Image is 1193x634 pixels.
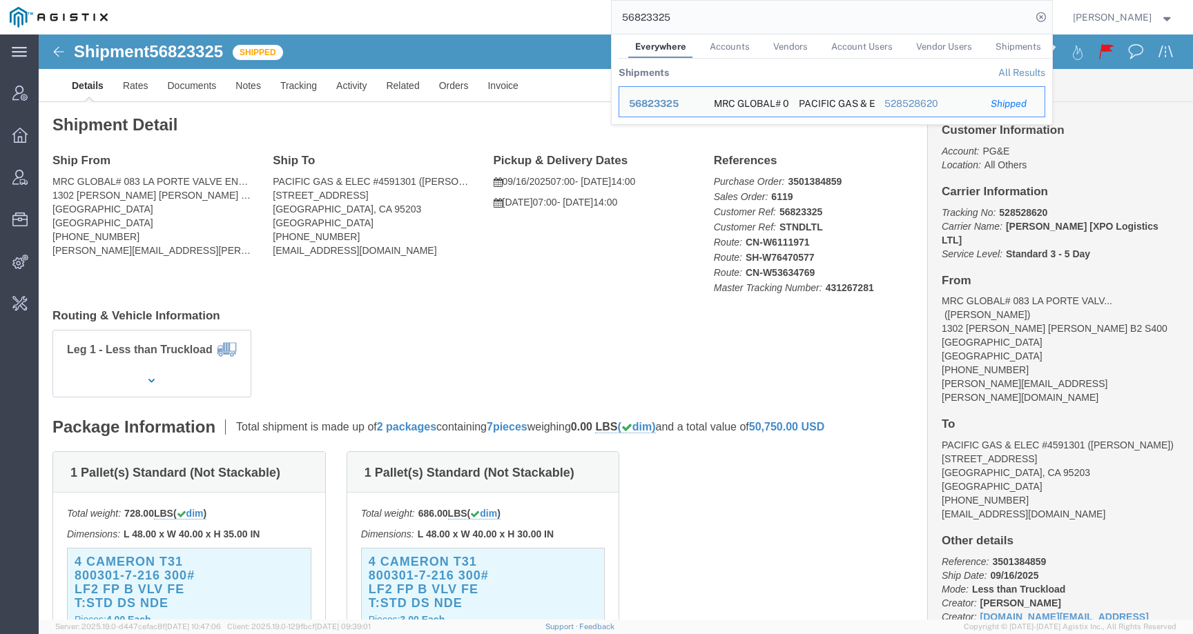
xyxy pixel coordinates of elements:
[619,59,669,86] th: Shipments
[629,98,679,109] span: 56823325
[635,41,686,52] span: Everywhere
[964,621,1176,633] span: Copyright © [DATE]-[DATE] Agistix Inc., All Rights Reserved
[996,41,1041,52] span: Shipments
[55,622,221,631] span: Server: 2025.19.0-d447cefac8f
[884,97,971,111] div: 528528620
[579,622,614,631] a: Feedback
[1072,9,1174,26] button: [PERSON_NAME]
[713,87,779,117] div: MRC GLOBAL# 083 LA PORTE VALVE ENG & MOD CTR
[710,41,750,52] span: Accounts
[227,622,371,631] span: Client: 2025.19.0-129fbcf
[1073,10,1152,25] span: Kate Petrenko
[612,1,1031,34] input: Search for shipment number, reference number
[629,97,695,111] div: 56823325
[799,87,865,117] div: PACIFIC GAS & ELEC #4591301
[165,622,221,631] span: [DATE] 10:47:06
[831,41,893,52] span: Account Users
[916,41,972,52] span: Vendor Users
[998,67,1045,78] a: View all shipments found by criterion
[10,7,108,28] img: logo
[619,59,1052,124] table: Search Results
[773,41,808,52] span: Vendors
[545,622,580,631] a: Support
[315,622,371,631] span: [DATE] 09:39:01
[991,97,1035,111] div: Shipped
[39,34,1193,620] iframe: FS Legacy Container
